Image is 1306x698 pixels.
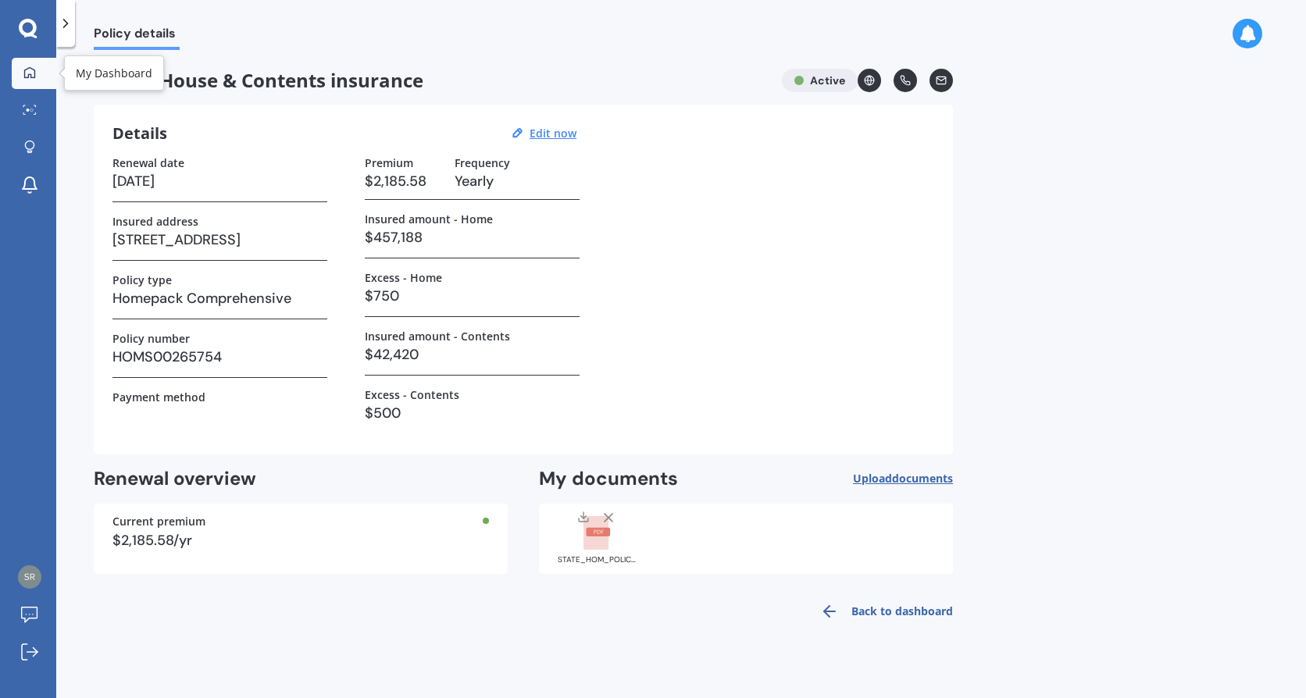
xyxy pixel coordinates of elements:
[94,69,769,92] span: House & Contents insurance
[112,345,327,369] h3: HOMS00265754
[112,156,184,169] label: Renewal date
[76,66,152,81] div: My Dashboard
[365,329,510,343] label: Insured amount - Contents
[112,228,327,251] h3: [STREET_ADDRESS]
[455,156,510,169] label: Frequency
[112,273,172,287] label: Policy type
[365,401,580,425] h3: $500
[112,287,327,310] h3: Homepack Comprehensive
[558,556,636,564] div: STATE_HOM_POLICY_SCHEDULE_HOMS00265754_20250713224946048.pdf
[853,472,953,485] span: Upload
[112,390,205,404] label: Payment method
[455,169,580,193] h3: Yearly
[365,212,493,226] label: Insured amount - Home
[112,169,327,193] h3: [DATE]
[112,533,489,547] div: $2,185.58/yr
[539,467,678,491] h2: My documents
[112,516,489,527] div: Current premium
[94,26,180,47] span: Policy details
[112,123,167,144] h3: Details
[94,467,508,491] h2: Renewal overview
[525,126,581,141] button: Edit now
[365,226,580,249] h3: $457,188
[811,593,953,630] a: Back to dashboard
[365,388,459,401] label: Excess - Contents
[112,332,190,345] label: Policy number
[853,467,953,491] button: Uploaddocuments
[365,169,442,193] h3: $2,185.58
[365,343,580,366] h3: $42,420
[18,565,41,589] img: 4e0e0e7bdb343161c976cff2051c2e58
[892,471,953,486] span: documents
[365,284,580,308] h3: $750
[365,271,442,284] label: Excess - Home
[112,215,198,228] label: Insured address
[365,156,413,169] label: Premium
[530,126,576,141] u: Edit now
